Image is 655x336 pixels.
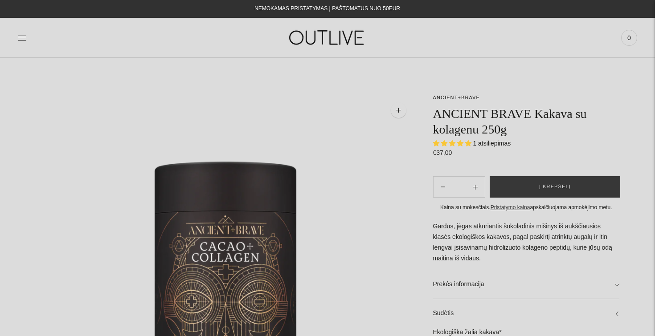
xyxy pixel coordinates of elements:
div: Kaina su mokesčiais. apskaičiuojama apmokėjimo metu. [433,203,620,212]
a: Pristatymo kaina [491,204,530,211]
p: Gardus, jėgas atkuriantis šokoladinis mišinys iš aukščiausios klasės ekologiškos kakavos, pagal p... [433,221,620,264]
span: €37,00 [433,149,452,156]
input: Product quantity [452,181,466,194]
span: 0 [623,32,635,44]
img: OUTLIVE [272,22,383,53]
h1: ANCIENT BRAVE Kakava su kolagenu 250g [433,106,620,137]
a: Sudėtis [433,299,620,328]
button: Add product quantity [434,176,452,198]
button: Į krepšelį [490,176,620,198]
span: Į krepšelį [539,182,571,191]
button: Subtract product quantity [466,176,485,198]
a: ANCIENT+BRAVE [433,95,480,100]
a: Prekės informacija [433,270,620,299]
div: NEMOKAMAS PRISTATYMAS Į PAŠTOMATUS NUO 50EUR [254,4,400,14]
a: 0 [621,28,637,48]
span: 1 atsiliepimas [473,140,511,147]
span: 5.00 stars [433,140,473,147]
